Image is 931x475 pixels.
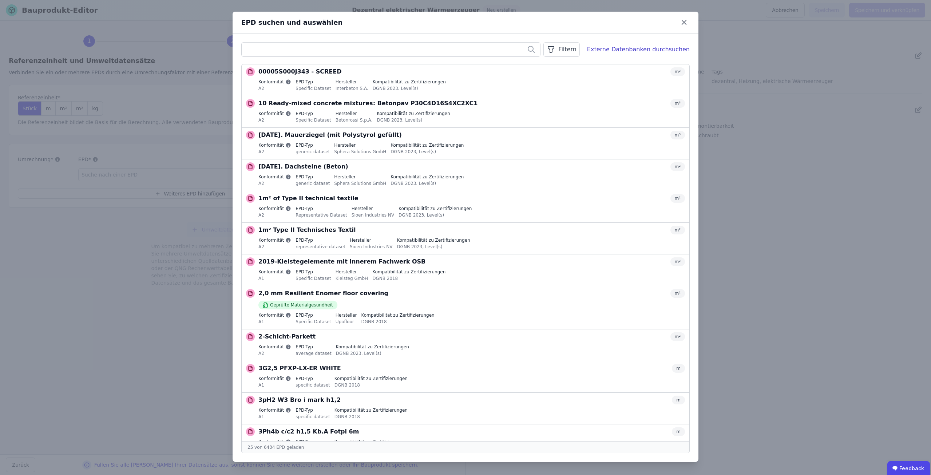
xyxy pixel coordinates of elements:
[672,427,685,436] div: m
[397,237,470,243] label: Kompatibilität zu Zertifizierungen
[334,439,408,445] label: Kompatibilität zu Zertifizierungen
[672,396,685,404] div: m
[377,116,450,123] div: DGNB 2023, Level(s)
[670,131,685,139] div: m³
[377,111,450,116] label: Kompatibilität zu Zertifizierungen
[258,407,291,413] label: Konformität
[334,381,408,388] div: DGNB 2018
[296,206,347,211] label: EPD-Typ
[296,142,330,148] label: EPD-Typ
[336,344,409,350] label: Kompatibilität zu Zertifizierungen
[334,413,408,420] div: DGNB 2018
[350,243,392,250] div: Sioen Industries NV
[258,194,358,203] p: 1m² of Type II technical textile
[670,162,685,171] div: m²
[258,243,291,250] div: A2
[670,99,685,108] div: m³
[543,42,579,57] button: Filtern
[296,439,330,445] label: EPD-Typ
[334,180,386,186] div: Sphera Solutions GmbH
[258,85,291,91] div: A2
[258,67,341,76] p: 00005S000J343 - SCREED
[258,99,478,108] p: 10 Ready-mixed concrete mixtures: Betonpav P30C4D16S4XC2XC1
[258,413,291,420] div: A1
[336,269,368,275] label: Hersteller
[361,312,434,318] label: Kompatibilität zu Zertifizierungen
[372,275,445,281] div: DGNB 2018
[258,237,291,243] label: Konformität
[296,85,331,91] div: Specific Dataset
[258,180,291,186] div: A2
[296,413,330,420] div: specific dataset
[336,79,368,85] label: Hersteller
[373,85,446,91] div: DGNB 2023, Level(s)
[258,318,291,325] div: A1
[336,350,409,356] div: DGNB 2023, Level(s)
[399,206,472,211] label: Kompatibilität zu Zertifizierungen
[391,180,464,186] div: DGNB 2023, Level(s)
[296,275,331,281] div: Specific Dataset
[258,301,337,309] div: Geprüfte Materialgesundheit
[296,148,330,155] div: generic dataset
[258,148,291,155] div: A2
[296,116,331,123] div: Specific Dataset
[296,211,347,218] div: Representative Dataset
[258,269,291,275] label: Konformität
[258,350,291,356] div: A2
[334,142,386,148] label: Hersteller
[334,407,408,413] label: Kompatibilität zu Zertifizierungen
[336,275,368,281] div: Kielsteg GmbH
[258,206,291,211] label: Konformität
[296,318,331,325] div: Specific Dataset
[258,376,291,381] label: Konformität
[587,45,690,54] div: Externe Datenbanken durchsuchen
[372,269,445,275] label: Kompatibilität zu Zertifizierungen
[336,318,357,325] div: Upofloor
[296,237,345,243] label: EPD-Typ
[399,211,472,218] div: DGNB 2023, Level(s)
[258,427,359,436] p: 3Ph4b c/c2 h1,5 Kb.A Fotpl 6m
[391,142,464,148] label: Kompatibilität zu Zertifizierungen
[336,312,357,318] label: Hersteller
[361,318,434,325] div: DGNB 2018
[296,180,330,186] div: generic dataset
[391,174,464,180] label: Kompatibilität zu Zertifizierungen
[241,17,678,28] div: EPD suchen und auswählen
[296,344,331,350] label: EPD-Typ
[336,85,368,91] div: Interbeton S.A.
[296,269,331,275] label: EPD-Typ
[296,376,330,381] label: EPD-Typ
[258,289,388,298] p: 2,0 mm Resilient Enomer floor covering
[296,381,330,388] div: specific dataset
[296,407,330,413] label: EPD-Typ
[258,131,402,139] p: [DATE]. Mauerziegel (mit Polystyrol gefüllt)
[296,312,331,318] label: EPD-Typ
[296,174,330,180] label: EPD-Typ
[296,350,331,356] div: average dataset
[242,441,689,453] div: 25 von 6434 EPD geladen
[296,111,331,116] label: EPD-Typ
[258,344,291,350] label: Konformität
[397,243,470,250] div: DGNB 2023, Level(s)
[670,257,685,266] div: m³
[336,116,373,123] div: Betonrossi S.p.A.
[258,174,291,180] label: Konformität
[258,332,316,341] p: 2-Schicht-Parkett
[334,148,386,155] div: Sphera Solutions GmbH
[334,174,386,180] label: Hersteller
[258,439,291,445] label: Konformität
[296,79,331,85] label: EPD-Typ
[258,79,291,85] label: Konformität
[258,364,341,373] p: 3G2,5 PFXP-LX-ER WHITE
[296,243,345,250] div: representative dataset
[258,312,291,318] label: Konformität
[352,206,394,211] label: Hersteller
[258,211,291,218] div: A2
[258,111,291,116] label: Konformität
[670,194,685,203] div: m²
[670,226,685,234] div: m²
[258,162,348,171] p: [DATE]. Dachsteine (Beton)
[334,376,408,381] label: Kompatibilität zu Zertifizierungen
[672,364,685,373] div: m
